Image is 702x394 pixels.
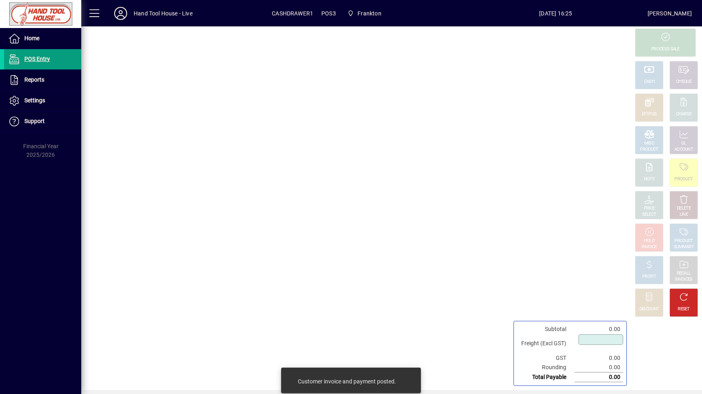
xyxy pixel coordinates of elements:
td: 0.00 [574,353,623,363]
div: NOTE [644,176,654,182]
span: CASHDRAWER1 [272,7,313,20]
div: GL [681,141,687,147]
div: PRODUCT [674,176,693,182]
div: MISC [644,141,654,147]
a: Settings [4,91,81,111]
div: EFTPOS [642,111,657,117]
div: Customer invoice and payment posted. [298,377,396,385]
td: Total Payable [517,372,574,382]
span: Support [24,118,45,124]
a: Home [4,28,81,49]
div: CHEQUE [676,79,691,85]
span: Settings [24,97,45,104]
a: Support [4,111,81,132]
td: Rounding [517,363,574,372]
div: ACCOUNT [674,147,693,153]
div: PRICE [644,206,655,212]
button: Profile [108,6,134,21]
div: PRODUCT [674,238,693,244]
div: SELECT [642,212,656,218]
div: RECALL [677,271,691,277]
div: SUMMARY [674,244,694,250]
div: LINE [680,212,688,218]
td: Subtotal [517,325,574,334]
div: PRODUCT [640,147,658,153]
span: POS Entry [24,56,50,62]
div: DISCOUNT [639,306,659,312]
a: Reports [4,70,81,90]
td: Freight (Excl GST) [517,334,574,353]
span: Frankton [357,7,381,20]
div: CASH [644,79,654,85]
div: PROCESS SALE [651,46,680,52]
span: Frankton [344,6,385,21]
div: RESET [678,306,690,312]
div: PROFIT [642,274,656,280]
span: Reports [24,76,44,83]
div: DELETE [677,206,691,212]
div: INVOICES [675,277,692,283]
td: 0.00 [574,363,623,372]
td: 0.00 [574,325,623,334]
div: [PERSON_NAME] [648,7,692,20]
td: GST [517,353,574,363]
div: HOLD [644,238,654,244]
div: CHARGE [676,111,692,117]
div: INVOICE [641,244,656,250]
span: [DATE] 16:25 [464,7,648,20]
span: Home [24,35,39,41]
div: Hand Tool House - Live [134,7,193,20]
td: 0.00 [574,372,623,382]
span: POS3 [321,7,336,20]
